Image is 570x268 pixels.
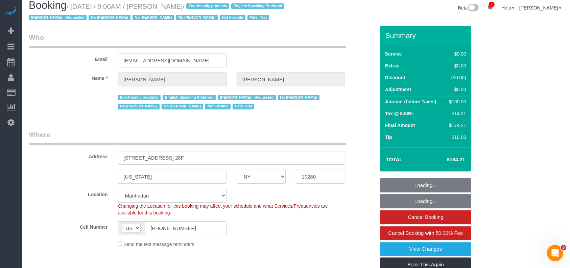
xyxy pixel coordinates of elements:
span: Pets - Cat [233,104,254,109]
span: 7 [489,2,495,7]
img: Automaid Logo [4,7,18,16]
label: Amount (before Taxes) [385,98,436,105]
span: Eco-friendly products [118,95,161,100]
legend: Where [29,130,346,145]
label: Discount [385,74,405,81]
label: Email [24,54,113,63]
span: English Speaking Preferred [231,3,284,9]
label: Extras [385,62,400,69]
div: $0.00 [447,62,466,69]
input: First Name [118,73,226,86]
span: No [PERSON_NAME] [133,15,174,20]
span: Not Flexible [205,104,231,109]
span: Cancel Booking with 50.00% Fee [388,230,463,236]
small: / [DATE] / 9:00AM / [PERSON_NAME] [29,3,286,22]
div: $160.00 [447,98,466,105]
a: Cancel Booking [380,210,471,224]
legend: Who [29,33,346,48]
span: No [PERSON_NAME] [89,15,130,20]
div: $10.00 [447,134,466,141]
h3: Summary [385,32,468,39]
label: Tip [385,134,392,141]
a: Help [501,5,515,11]
div: $0.00 [447,50,466,57]
div: $14.21 [447,110,466,117]
a: Cancel Booking with 50.00% Fee [380,226,471,240]
span: No [PERSON_NAME] [118,104,159,109]
strong: Total [386,157,403,162]
h4: $184.21 [427,157,465,163]
span: English Speaking Preferred [163,95,216,100]
span: [PERSON_NAME] - Requested [218,95,276,100]
span: Changing the Location for this booking may affect your schedule and what Services/Frequencies are... [118,203,328,215]
label: Name * [24,73,113,82]
iframe: Intercom live chat [547,245,563,261]
a: [PERSON_NAME] [519,5,562,11]
a: Beta [458,5,479,11]
span: [PERSON_NAME] - Requested [29,15,87,20]
span: No [PERSON_NAME] [162,104,203,109]
span: Send me text message reminders [123,242,194,247]
input: Last Name [237,73,345,86]
span: Not Flexible [220,15,245,20]
span: Pets - Cat [247,15,269,20]
input: Email [118,54,226,67]
span: No [PERSON_NAME] [176,15,218,20]
label: Cell Number [24,221,113,230]
label: Adjustment [385,86,411,93]
div: $0.00 [447,86,466,93]
label: Location [24,189,113,198]
label: Service [385,50,402,57]
input: Zip Code [296,170,345,184]
a: View Changes [380,242,471,256]
label: Final Amount [385,122,415,129]
span: Eco-friendly products [186,3,229,9]
span: 3 [561,245,566,250]
img: New interface [468,4,479,13]
label: Tax @ 8.88% [385,110,413,117]
div: ($0.00) [447,74,466,81]
input: Cell Number [145,221,226,235]
div: $174.21 [447,122,466,129]
input: City [118,170,226,184]
label: Address [24,151,113,160]
span: No [PERSON_NAME] [278,95,319,100]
